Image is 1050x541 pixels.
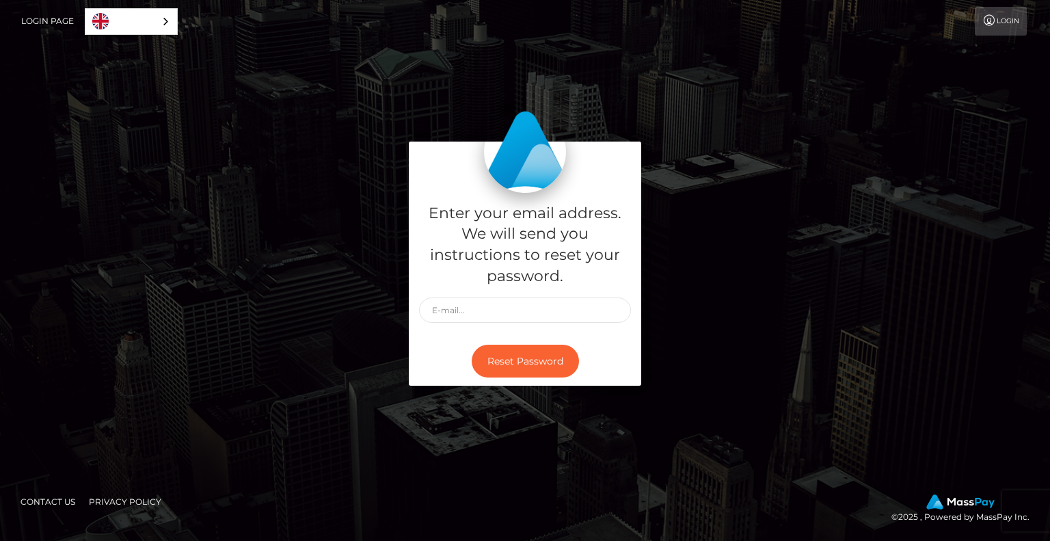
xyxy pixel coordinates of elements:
[419,298,631,323] input: E-mail...
[419,203,631,287] h5: Enter your email address. We will send you instructions to reset your password.
[21,7,74,36] a: Login Page
[926,494,995,510] img: MassPay
[472,345,579,378] button: Reset Password
[85,8,178,35] aside: Language selected: English
[891,494,1040,525] div: © 2025 , Powered by MassPay Inc.
[484,111,566,193] img: MassPay Login
[85,8,178,35] div: Language
[15,491,81,512] a: Contact Us
[85,9,177,34] a: English
[83,491,167,512] a: Privacy Policy
[975,7,1027,36] a: Login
